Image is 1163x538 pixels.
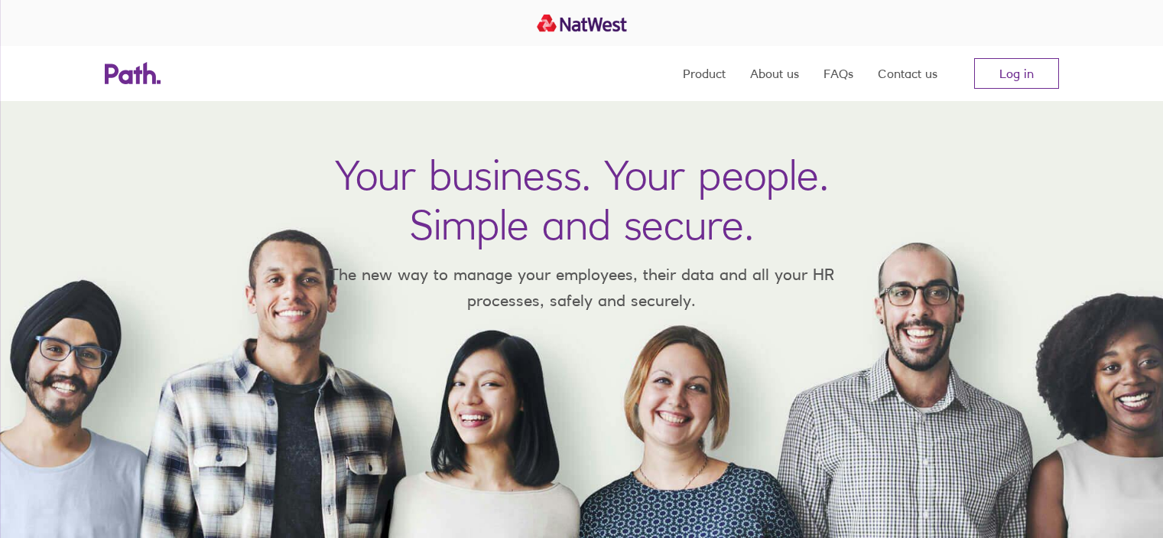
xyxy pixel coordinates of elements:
[307,262,857,313] p: The new way to manage your employees, their data and all your HR processes, safely and securely.
[974,58,1059,89] a: Log in
[750,46,799,101] a: About us
[335,150,829,249] h1: Your business. Your people. Simple and secure.
[683,46,726,101] a: Product
[878,46,937,101] a: Contact us
[824,46,853,101] a: FAQs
